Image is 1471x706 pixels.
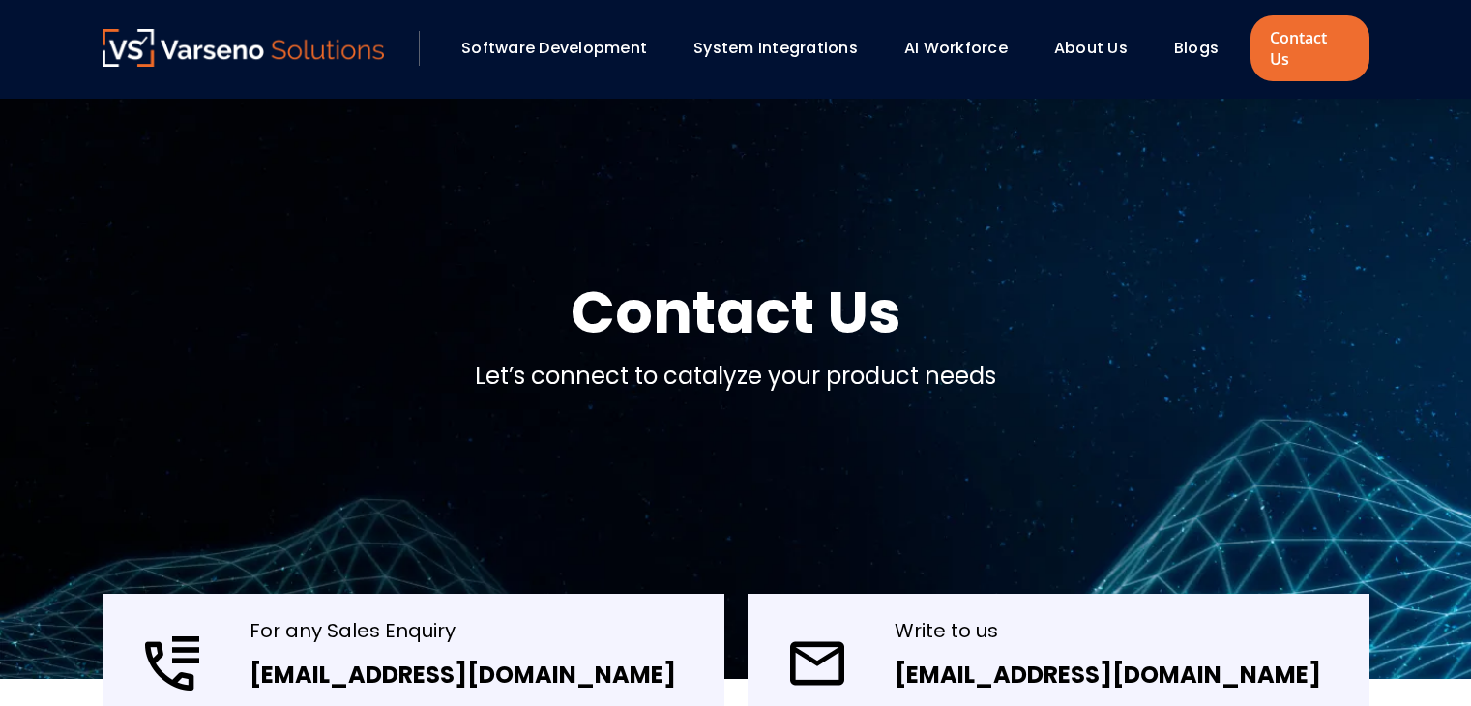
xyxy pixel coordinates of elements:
[904,37,1008,59] a: AI Workforce
[475,359,996,394] p: Let’s connect to catalyze your product needs
[461,37,647,59] a: Software Development
[895,617,1321,644] div: Write to us
[103,29,385,67] img: Varseno Solutions – Product Engineering & IT Services
[250,617,676,644] div: For any Sales Enquiry
[895,659,1321,691] a: [EMAIL_ADDRESS][DOMAIN_NAME]
[1174,37,1219,59] a: Blogs
[684,32,885,65] div: System Integrations
[452,32,674,65] div: Software Development
[1044,32,1155,65] div: About Us
[693,37,858,59] a: System Integrations
[895,32,1035,65] div: AI Workforce
[1164,32,1246,65] div: Blogs
[571,274,901,351] h1: Contact Us
[103,29,385,68] a: Varseno Solutions – Product Engineering & IT Services
[250,659,676,691] a: [EMAIL_ADDRESS][DOMAIN_NAME]
[1054,37,1128,59] a: About Us
[1250,15,1368,81] a: Contact Us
